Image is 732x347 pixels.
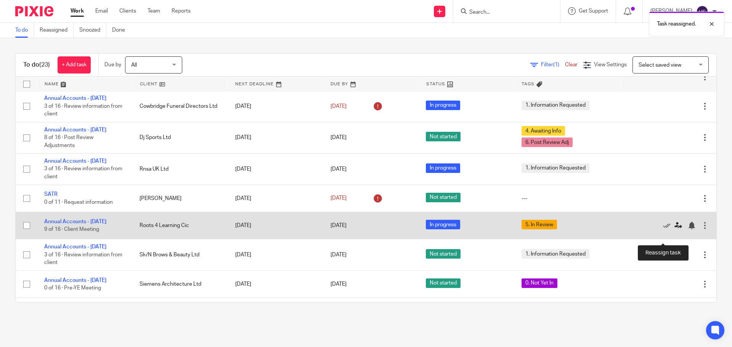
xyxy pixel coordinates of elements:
span: Not started [426,278,461,288]
div: --- [522,195,613,202]
span: 5. In Review [522,220,557,229]
td: Calculated Solutions Ltd [132,298,227,325]
span: [DATE] [331,196,347,201]
span: Not started [426,193,461,202]
span: In progress [426,220,460,229]
td: [PERSON_NAME] [132,185,227,212]
span: [DATE] [331,252,347,257]
td: [DATE] [228,298,323,325]
span: 0. Not Yet In [522,278,557,288]
span: 0 of 11 · Request information [44,200,113,205]
p: Task reassigned. [657,20,696,28]
span: Not started [426,249,461,259]
td: Siemens Architecture Ltd [132,270,227,297]
td: [DATE] [228,185,323,212]
span: All [131,62,137,68]
a: Annual Accounts - [DATE] [44,244,106,249]
td: Rnsa UK Ltd [132,154,227,185]
span: Select saved view [639,62,681,68]
span: 8 of 16 · Post Review Adjustments [44,135,93,148]
td: [DATE] [228,154,323,185]
td: Roots 4 Learning Cic [132,212,227,239]
a: Annual Accounts - [DATE] [44,278,106,283]
a: Reports [172,7,191,15]
a: Annual Accounts - [DATE] [44,127,106,133]
span: 0 of 16 · Pre-YE Meeting [44,285,101,291]
td: [DATE] [228,91,323,122]
span: 1. Information Requested [522,101,589,110]
img: svg%3E [696,5,708,18]
span: 3 of 16 · Review information from client [44,104,122,117]
a: Annual Accounts - [DATE] [44,96,106,101]
img: Pixie [15,6,53,16]
span: 3 of 16 · Review information from client [44,166,122,180]
span: 4. Awaiting Info [522,126,565,136]
a: Team [148,7,160,15]
span: 1. Information Requested [522,249,589,259]
a: Snoozed [79,23,106,38]
a: Annual Accounts - [DATE] [44,219,106,224]
span: [DATE] [331,166,347,172]
span: Tags [522,82,535,86]
a: + Add task [58,56,91,74]
span: [DATE] [331,281,347,287]
span: Not started [426,132,461,141]
h1: To do [23,61,50,69]
span: (23) [39,62,50,68]
a: To do [15,23,34,38]
a: Mark as done [663,222,674,229]
td: Cowbridge Funeral Directors Ltd [132,91,227,122]
span: 6. Post Review Adj [522,138,573,147]
p: Due by [104,61,121,69]
td: [DATE] [228,122,323,153]
a: Reassigned [40,23,74,38]
span: 1. Information Requested [522,163,589,173]
td: [DATE] [228,270,323,297]
span: In progress [426,101,460,110]
span: [DATE] [331,135,347,140]
td: [DATE] [228,212,323,239]
td: [DATE] [228,239,323,270]
span: (1) [553,62,559,67]
td: Sk/N Brows & Beauty Ltd [132,239,227,270]
a: Work [71,7,84,15]
span: [DATE] [331,223,347,228]
span: 3 of 16 · Review information from client [44,252,122,265]
span: [DATE] [331,104,347,109]
a: Done [112,23,131,38]
a: Annual Accounts - [DATE] [44,158,106,164]
a: Clients [119,7,136,15]
span: Filter [541,62,565,67]
a: Email [95,7,108,15]
a: Clear [565,62,578,67]
td: Dj Sports Ltd [132,122,227,153]
span: View Settings [594,62,627,67]
span: 9 of 16 · Client Meeting [44,227,99,232]
span: In progress [426,163,460,173]
a: SATR [44,192,58,197]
